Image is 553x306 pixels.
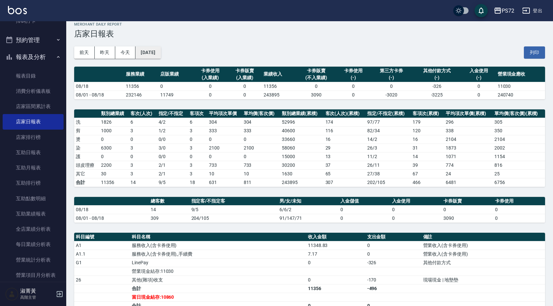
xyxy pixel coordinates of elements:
[366,109,411,118] th: 指定/不指定(累積)
[339,205,390,214] td: 0
[149,197,190,206] th: 總客數
[3,130,64,145] a: 店家排行榜
[280,161,324,169] td: 30200
[3,114,64,129] a: 店家日報表
[159,82,193,91] td: 0
[496,91,545,99] td: 240740
[324,178,366,187] td: 307
[74,197,545,223] table: a dense table
[3,191,64,206] a: 互助點數明細
[207,118,242,126] td: 304
[414,74,460,81] div: (-)
[422,250,545,258] td: 營業收入(含卡券使用)
[188,161,207,169] td: 3
[3,221,64,237] a: 全店業績分析表
[242,118,280,126] td: 304
[280,152,324,161] td: 15000
[242,169,280,178] td: 10
[242,126,280,135] td: 333
[306,241,366,250] td: 11348.83
[338,67,369,74] div: 卡券使用
[188,118,207,126] td: 6
[496,82,545,91] td: 11030
[129,178,157,187] td: 14
[366,169,411,178] td: 27 / 38
[227,82,262,91] td: 0
[129,118,157,126] td: 6
[3,99,64,114] a: 店家區間累計表
[463,67,494,74] div: 入金使用
[366,118,411,126] td: 97 / 77
[99,169,129,178] td: 30
[280,135,324,144] td: 33660
[444,109,493,118] th: 平均項次單價(累積)
[74,22,545,27] h2: Merchant Daily Report
[74,241,130,250] td: A1
[129,144,157,152] td: 3
[195,67,226,74] div: 卡券使用
[124,91,159,99] td: 232146
[242,152,280,161] td: 0
[188,135,207,144] td: 0
[324,126,366,135] td: 116
[390,214,442,222] td: 0
[3,68,64,84] a: 報表目錄
[74,214,149,222] td: 08/01 - 08/18
[130,284,306,293] td: 合計
[366,178,411,187] td: 202/105
[366,152,411,161] td: 11 / 2
[190,197,278,206] th: 指定客/不指定客
[411,118,444,126] td: 179
[74,233,130,241] th: 科目編號
[366,135,411,144] td: 14 / 2
[149,205,190,214] td: 14
[74,82,124,91] td: 08/18
[3,206,64,221] a: 互助業績報表
[278,205,339,214] td: 6/6/2
[188,169,207,178] td: 3
[280,109,324,118] th: 類別總業績(累積)
[444,161,493,169] td: 774
[193,91,227,99] td: 0
[3,252,64,268] a: 營業統計分析表
[306,250,366,258] td: 7.17
[422,275,545,284] td: 現場現金 | 地墊墊
[74,126,99,135] td: 剪
[411,135,444,144] td: 16
[493,178,545,187] td: 6756
[99,126,129,135] td: 1000
[306,258,366,267] td: 0
[444,126,493,135] td: 338
[130,275,306,284] td: 其他(雜項)收支
[338,74,369,81] div: (-)
[149,214,190,222] td: 309
[99,135,129,144] td: 0
[280,169,324,178] td: 1630
[414,67,460,74] div: 其他付款方式
[298,67,334,74] div: 卡券販賣
[157,144,188,152] td: 3 / 0
[411,109,444,118] th: 客項次(累積)
[3,48,64,66] button: 報表及分析
[115,46,136,59] button: 今天
[366,144,411,152] td: 26 / 3
[207,161,242,169] td: 733
[20,294,54,300] p: 高階主管
[3,160,64,175] a: 互助月報表
[3,145,64,160] a: 互助日報表
[366,161,411,169] td: 26 / 11
[129,152,157,161] td: 0
[207,169,242,178] td: 10
[411,144,444,152] td: 31
[188,126,207,135] td: 3
[124,67,159,82] th: 服務業績
[493,161,545,169] td: 816
[336,91,371,99] td: 0
[135,46,161,59] button: [DATE]
[444,152,493,161] td: 1071
[157,135,188,144] td: 0 / 0
[188,109,207,118] th: 客項次
[493,109,545,118] th: 單均價(客次價)(累積)
[280,118,324,126] td: 52996
[324,144,366,152] td: 29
